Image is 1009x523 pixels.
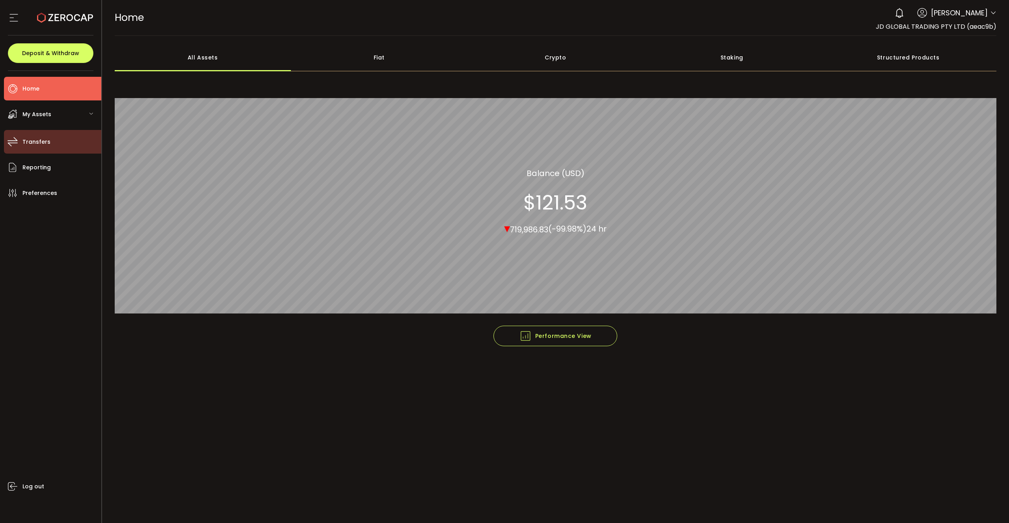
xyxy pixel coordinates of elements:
[915,438,1009,523] iframe: Chat Widget
[586,223,607,234] span: 24 hr
[22,109,51,120] span: My Assets
[8,43,93,63] button: Deposit & Withdraw
[115,11,144,24] span: Home
[523,191,587,214] section: $121.53
[493,326,617,346] button: Performance View
[504,219,510,236] span: ▾
[876,22,996,31] span: JD GLOBAL TRADING PTY LTD (aeac9b)
[22,187,57,199] span: Preferences
[22,83,39,95] span: Home
[527,167,585,179] section: Balance (USD)
[22,481,44,492] span: Log out
[644,44,820,71] div: Staking
[467,44,644,71] div: Crypto
[820,44,997,71] div: Structured Products
[931,7,988,18] span: [PERSON_NAME]
[22,136,50,148] span: Transfers
[291,44,467,71] div: Fiat
[115,44,291,71] div: All Assets
[548,223,586,234] span: (-99.98%)
[22,162,51,173] span: Reporting
[915,438,1009,523] div: 聊天小组件
[510,224,548,235] span: 719,986.83
[22,50,79,56] span: Deposit & Withdraw
[519,330,592,342] span: Performance View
